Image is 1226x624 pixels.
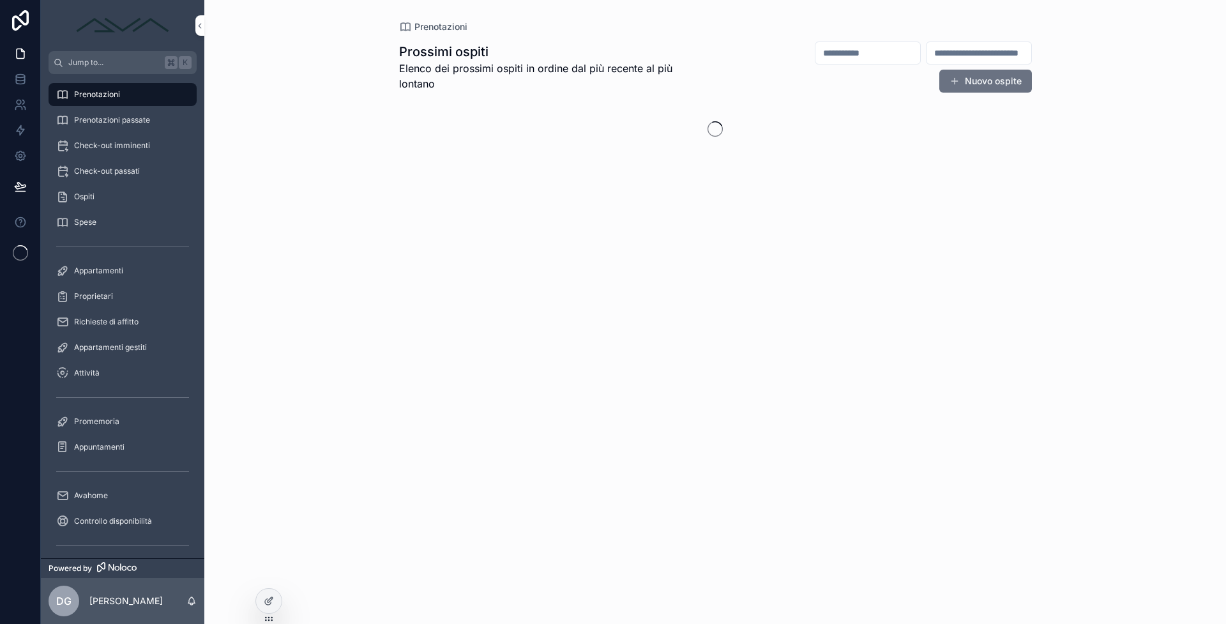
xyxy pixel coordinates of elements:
a: Appartamenti gestiti [49,336,197,359]
span: Powered by [49,563,92,574]
span: Avahome [74,491,108,501]
a: Prenotazioni [399,20,467,33]
span: Richieste di affitto [74,317,139,327]
span: Controllo disponibilità [74,516,152,526]
a: Richieste di affitto [49,310,197,333]
span: Proprietari [74,291,113,301]
span: Prenotazioni passate [74,115,150,125]
a: Prenotazioni [49,83,197,106]
span: Promemoria [74,416,119,427]
button: Jump to...K [49,51,197,74]
a: Appartamenti [49,259,197,282]
span: Spese [74,217,96,227]
a: Avahome [49,484,197,507]
span: K [180,57,190,68]
span: Jump to... [68,57,160,68]
a: Appuntamenti [49,436,197,459]
span: Ospiti [74,192,95,202]
h1: Prossimi ospiti [399,43,709,61]
a: Powered by [41,558,204,578]
div: scrollable content [41,74,204,558]
a: Proprietari [49,285,197,308]
span: Attività [74,368,100,378]
span: Check-out passati [74,166,140,176]
span: Appuntamenti [74,442,125,452]
a: Check-out imminenti [49,134,197,157]
a: Promemoria [49,410,197,433]
a: Ospiti [49,185,197,208]
p: [PERSON_NAME] [89,595,163,607]
span: DG [56,593,72,609]
button: Nuovo ospite [939,70,1032,93]
img: App logo [72,15,174,36]
span: Prenotazioni [414,20,467,33]
span: Appartamenti [74,266,123,276]
a: Spese [49,211,197,234]
a: Check-out passati [49,160,197,183]
span: Prenotazioni [74,89,120,100]
span: Elenco dei prossimi ospiti in ordine dal più recente al più lontano [399,61,709,91]
a: Attività [49,361,197,384]
span: Appartamenti gestiti [74,342,147,353]
a: Controllo disponibilità [49,510,197,533]
span: Check-out imminenti [74,141,150,151]
a: Prenotazioni passate [49,109,197,132]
